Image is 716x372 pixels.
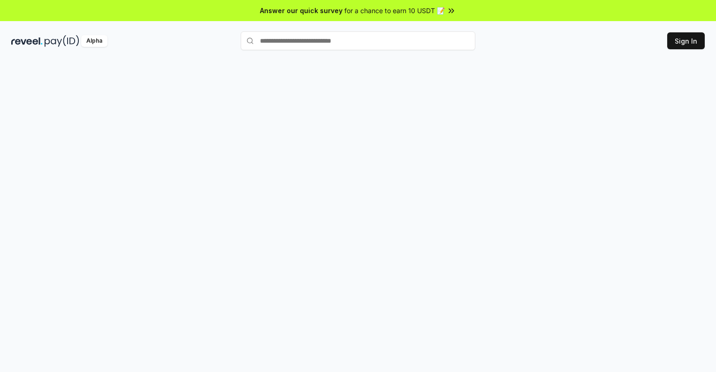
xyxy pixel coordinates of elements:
[81,35,107,47] div: Alpha
[667,32,705,49] button: Sign In
[344,6,445,15] span: for a chance to earn 10 USDT 📝
[260,6,343,15] span: Answer our quick survey
[45,35,79,47] img: pay_id
[11,35,43,47] img: reveel_dark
